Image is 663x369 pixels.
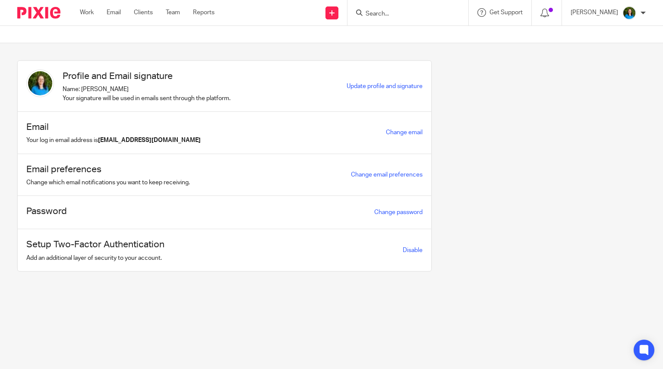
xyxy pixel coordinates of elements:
[403,247,423,253] a: Disable
[17,7,60,19] img: Pixie
[26,136,201,145] p: Your log in email address is
[63,69,230,83] h1: Profile and Email signature
[351,172,423,178] a: Change email preferences
[26,178,190,187] p: Change which email notifications you want to keep receiving.
[26,254,164,262] p: Add an additional layer of security to your account.
[26,238,164,251] h1: Setup Two-Factor Authentication
[98,137,201,143] b: [EMAIL_ADDRESS][DOMAIN_NAME]
[193,8,215,17] a: Reports
[386,129,423,136] a: Change email
[347,83,423,89] a: Update profile and signature
[107,8,121,17] a: Email
[374,209,423,215] a: Change password
[365,10,442,18] input: Search
[489,9,523,16] span: Get Support
[166,8,180,17] a: Team
[134,8,153,17] a: Clients
[622,6,636,20] img: Z91wLL_E.jpeg
[80,8,94,17] a: Work
[26,205,67,218] h1: Password
[571,8,618,17] p: [PERSON_NAME]
[26,120,201,134] h1: Email
[63,85,230,103] p: Name: [PERSON_NAME] Your signature will be used in emails sent through the platform.
[26,69,54,97] img: Z91wLL_E.jpeg
[26,163,190,176] h1: Email preferences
